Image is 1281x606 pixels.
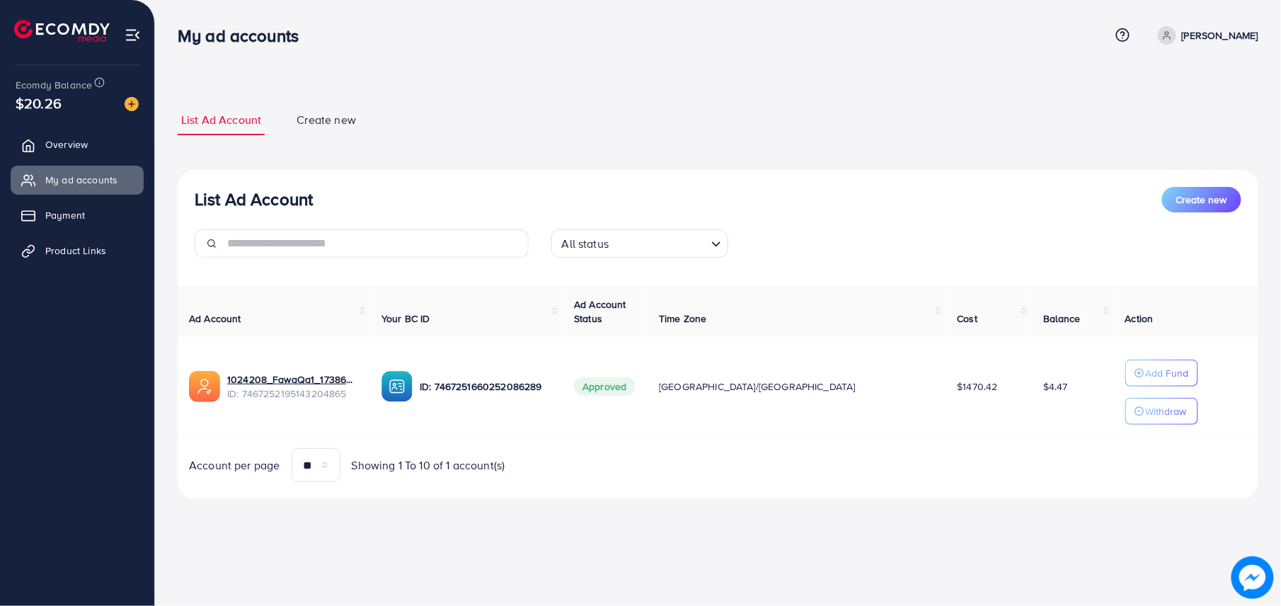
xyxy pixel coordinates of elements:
[613,231,705,254] input: Search for option
[352,457,505,474] span: Showing 1 To 10 of 1 account(s)
[227,387,359,401] span: ID: 7467252195143204865
[189,311,241,326] span: Ad Account
[45,173,117,187] span: My ad accounts
[45,208,85,222] span: Payment
[381,311,430,326] span: Your BC ID
[1043,379,1068,394] span: $4.47
[551,229,728,258] div: Search for option
[659,311,706,326] span: Time Zone
[16,93,62,113] span: $20.26
[381,371,413,402] img: ic-ba-acc.ded83a64.svg
[125,27,141,43] img: menu
[1043,311,1081,326] span: Balance
[1125,311,1154,326] span: Action
[958,379,998,394] span: $1470.42
[1125,398,1198,425] button: Withdraw
[1162,187,1241,212] button: Create new
[1152,26,1258,45] a: [PERSON_NAME]
[574,297,626,326] span: Ad Account Status
[189,371,220,402] img: ic-ads-acc.e4c84228.svg
[11,130,144,159] a: Overview
[14,20,110,42] img: logo
[958,311,978,326] span: Cost
[1146,365,1189,382] p: Add Fund
[11,166,144,194] a: My ad accounts
[16,78,92,92] span: Ecomdy Balance
[181,112,261,128] span: List Ad Account
[11,236,144,265] a: Product Links
[574,377,635,396] span: Approved
[45,244,106,258] span: Product Links
[227,372,359,401] div: <span class='underline'>1024208_FawaQa1_1738605147168</span></br>7467252195143204865
[1231,556,1274,599] img: image
[659,379,856,394] span: [GEOGRAPHIC_DATA]/[GEOGRAPHIC_DATA]
[1176,193,1227,207] span: Create new
[178,25,310,46] h3: My ad accounts
[1146,403,1187,420] p: Withdraw
[420,378,551,395] p: ID: 7467251660252086289
[189,457,280,474] span: Account per page
[11,201,144,229] a: Payment
[1125,360,1198,387] button: Add Fund
[195,189,313,210] h3: List Ad Account
[227,372,359,387] a: 1024208_FawaQa1_1738605147168
[1182,27,1258,44] p: [PERSON_NAME]
[559,234,612,254] span: All status
[45,137,88,151] span: Overview
[125,97,139,111] img: image
[297,112,356,128] span: Create new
